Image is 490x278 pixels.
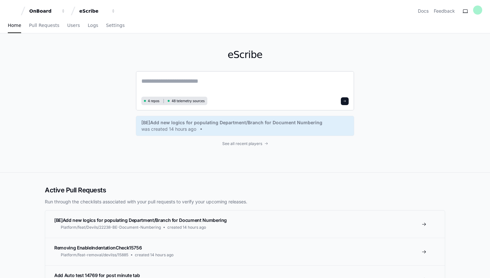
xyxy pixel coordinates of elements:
span: Removing EnableIndentationCheck15756 [54,245,142,250]
span: was created 14 hours ago [141,126,196,132]
span: Platform/feat-removal/devilss/15885 [61,252,128,258]
button: Feedback [434,8,455,14]
a: Home [8,18,21,33]
a: Settings [106,18,124,33]
span: Pull Requests [29,23,59,27]
a: [BE]Add new logics for populating Department/Branch for Document NumberingPlatform/feat/Devils/22... [45,211,445,238]
span: created 14 hours ago [135,252,174,258]
span: Settings [106,23,124,27]
span: 48 telemetry sources [172,99,204,103]
h2: Active Pull Requests [45,186,445,195]
h1: eScribe [136,49,354,61]
span: Users [67,23,80,27]
span: [BE]Add new logics for populating Department/Branch for Document Numbering [54,217,227,223]
a: See all recent players [136,141,354,146]
span: Platform/feat/Devils/22238-BE-Document-Numbering [61,225,161,230]
span: 4 repos [148,99,160,103]
span: [BE]Add new logics for populating Department/Branch for Document Numbering [141,119,322,126]
p: Run through the checklists associated with your pull requests to verify your upcoming releases. [45,199,445,205]
div: OnBoard [29,8,57,14]
span: Add Auto test 14769 for post minute tab [54,272,140,278]
button: OnBoard [27,5,68,17]
span: created 14 hours ago [167,225,206,230]
a: Users [67,18,80,33]
a: Logs [88,18,98,33]
button: eScribe [77,5,118,17]
span: See all recent players [222,141,262,146]
a: Pull Requests [29,18,59,33]
span: Logs [88,23,98,27]
a: Docs [418,8,429,14]
a: Removing EnableIndentationCheck15756Platform/feat-removal/devilss/15885created 14 hours ago [45,238,445,265]
a: [BE]Add new logics for populating Department/Branch for Document Numberingwas created 14 hours ago [141,119,349,132]
div: eScribe [79,8,107,14]
span: Home [8,23,21,27]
